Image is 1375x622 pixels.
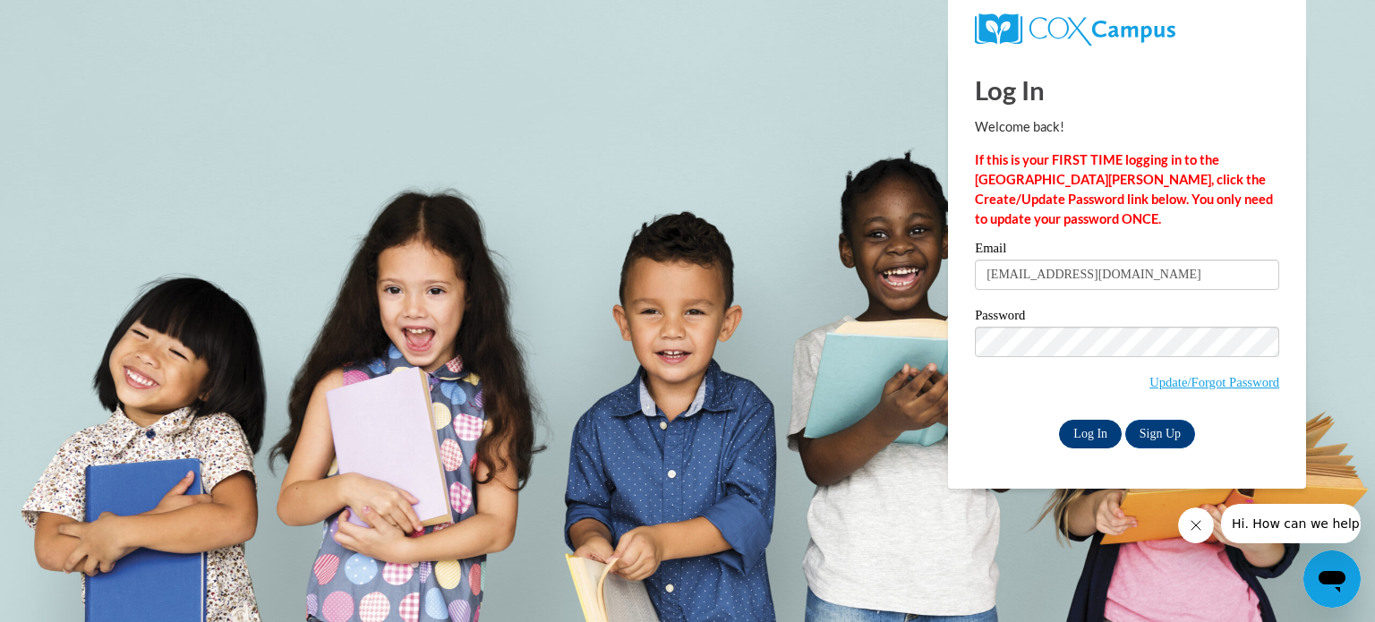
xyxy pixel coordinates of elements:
[975,152,1273,226] strong: If this is your FIRST TIME logging in to the [GEOGRAPHIC_DATA][PERSON_NAME], click the Create/Upd...
[975,242,1279,260] label: Email
[1303,550,1361,608] iframe: Button to launch messaging window
[975,309,1279,327] label: Password
[11,13,145,27] span: Hi. How can we help?
[1125,420,1195,448] a: Sign Up
[975,72,1279,108] h1: Log In
[1149,375,1279,389] a: Update/Forgot Password
[975,13,1175,46] img: COX Campus
[975,13,1279,46] a: COX Campus
[1221,504,1361,543] iframe: Message from company
[975,117,1279,137] p: Welcome back!
[1059,420,1122,448] input: Log In
[1178,507,1214,543] iframe: Close message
